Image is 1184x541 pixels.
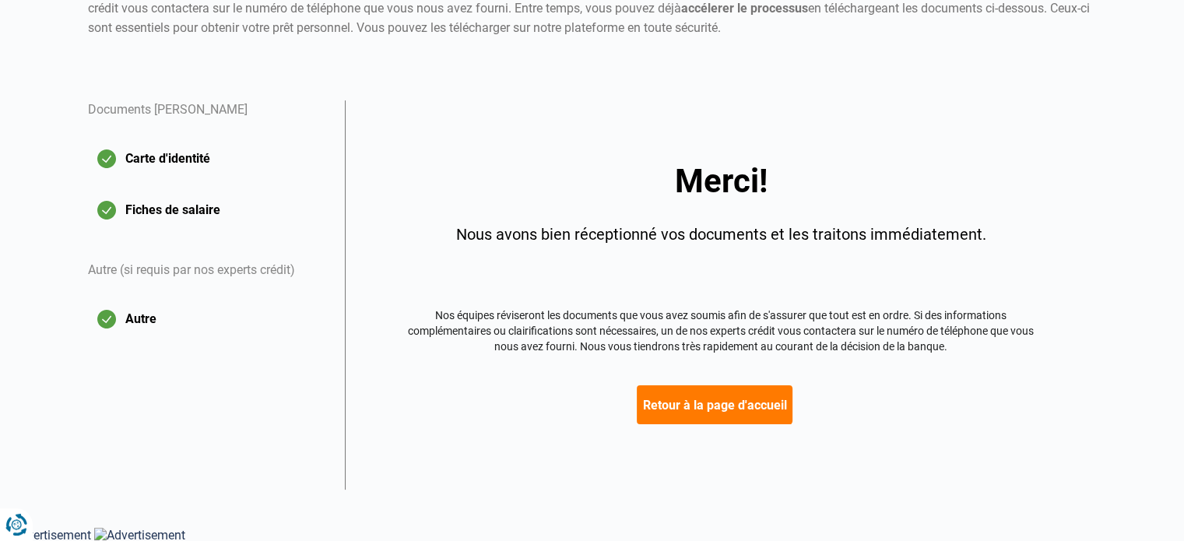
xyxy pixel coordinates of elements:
div: Documents [PERSON_NAME] [88,100,326,139]
button: Retour à la page d'accueil [637,385,792,424]
button: Fiches de salaire [88,191,326,230]
button: Carte d'identité [88,139,326,178]
div: Nous avons bien réceptionné vos documents et les traitons immédiatement. [406,223,1036,246]
strong: accélerer le processus [681,1,808,16]
button: Autre [88,300,326,339]
div: Merci! [406,165,1036,198]
div: Nos équipes réviseront les documents que vous avez soumis afin de s'assurer que tout est en ordre... [406,308,1036,354]
div: Autre (si requis par nos experts crédit) [88,242,326,300]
